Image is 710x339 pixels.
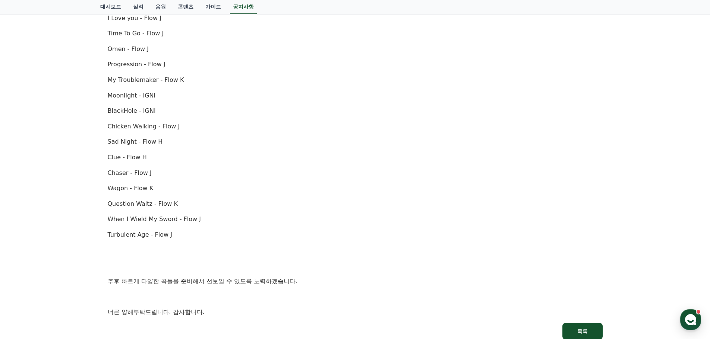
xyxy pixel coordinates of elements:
[108,91,603,100] p: Moonlight - IGNI
[68,247,77,253] span: 대화
[115,247,124,253] span: 설정
[108,60,603,69] p: Progression - Flow J
[108,122,603,131] p: Chicken Walking - Flow J
[49,236,96,255] a: 대화
[108,214,603,224] p: When I Wield My Sword - Flow J
[108,137,603,147] p: Sad Night - Flow H
[2,236,49,255] a: 홈
[108,13,603,23] p: I Love you - Flow J
[108,153,603,162] p: Clue - Flow H
[23,247,28,253] span: 홈
[108,106,603,116] p: BlackHole - IGNI
[108,29,603,38] p: Time To Go - Flow J
[108,276,603,286] p: 추후 빠르게 다양한 곡들을 준비해서 선보일 수 있도록 노력하겠습니다.
[108,44,603,54] p: Omen - Flow J
[108,307,603,317] p: 너른 양해부탁드립니다. 감사합니다.
[108,199,603,209] p: Question Waltz - Flow K
[108,183,603,193] p: Wagon - Flow K
[108,230,603,240] p: Turbulent Age - Flow J
[108,75,603,85] p: My Troublemaker - Flow K
[108,168,603,178] p: Chaser - Flow J
[577,327,588,335] div: 목록
[96,236,143,255] a: 설정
